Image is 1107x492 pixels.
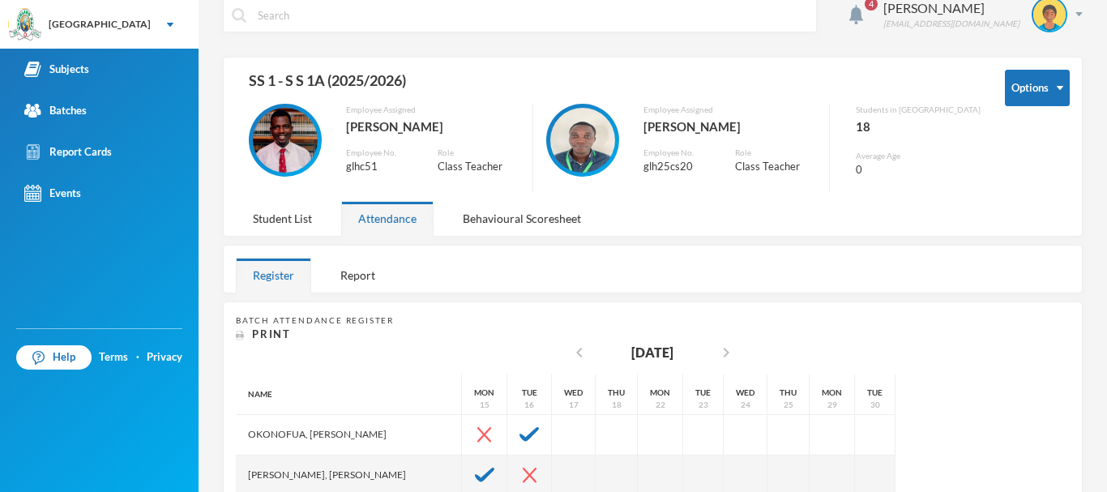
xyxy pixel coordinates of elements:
div: Events [24,185,81,202]
div: 23 [699,399,708,411]
div: 29 [827,399,837,411]
div: Role [735,147,817,159]
div: 24 [741,399,750,411]
div: Employee Assigned [643,104,818,116]
div: 22 [656,399,665,411]
div: Subjects [24,61,89,78]
div: 0 [856,162,981,178]
a: Privacy [147,349,182,366]
div: Register [236,258,311,293]
div: Wed [564,387,583,399]
div: Employee No. [346,147,413,159]
div: · [136,349,139,366]
div: glh25cs20 [643,159,711,175]
i: chevron_left [570,343,589,362]
div: Okonofua, [PERSON_NAME] [236,415,462,456]
div: Tue [522,387,537,399]
div: Student List [236,201,329,236]
div: Mon [474,387,494,399]
div: Students in [GEOGRAPHIC_DATA] [856,104,981,116]
div: Wed [736,387,754,399]
div: [EMAIL_ADDRESS][DOMAIN_NAME] [883,18,1019,30]
div: Mon [822,387,842,399]
div: 25 [784,399,793,411]
div: Report Cards [24,143,112,160]
img: EMPLOYEE [253,108,318,173]
div: Name [236,374,462,415]
div: Mon [650,387,670,399]
div: Role [438,147,519,159]
div: glhc51 [346,159,413,175]
div: 16 [524,399,534,411]
div: SS 1 - S S 1A (2025/2026) [236,70,981,104]
div: 30 [870,399,880,411]
div: Employee Assigned [346,104,520,116]
div: 18 [856,116,981,137]
div: Report [323,258,392,293]
img: logo [9,9,41,41]
div: [DATE] [631,343,673,362]
a: Terms [99,349,128,366]
div: [PERSON_NAME] [643,116,818,137]
div: Tue [695,387,711,399]
div: Class Teacher [735,159,817,175]
span: Print [252,327,291,340]
span: Batch Attendance Register [236,315,394,325]
a: Help [16,345,92,370]
div: [GEOGRAPHIC_DATA] [49,17,151,32]
div: Class Teacher [438,159,519,175]
button: Options [1005,70,1070,106]
div: Average Age [856,150,981,162]
div: 17 [569,399,579,411]
div: Thu [608,387,625,399]
div: Thu [780,387,797,399]
div: Employee No. [643,147,711,159]
div: 18 [612,399,622,411]
img: search [232,8,246,23]
div: 15 [480,399,489,411]
div: Tue [867,387,883,399]
img: EMPLOYEE [550,108,615,173]
div: Behavioural Scoresheet [446,201,598,236]
div: Batches [24,102,87,119]
div: [PERSON_NAME] [346,116,520,137]
div: Attendance [341,201,434,236]
i: chevron_right [716,343,736,362]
